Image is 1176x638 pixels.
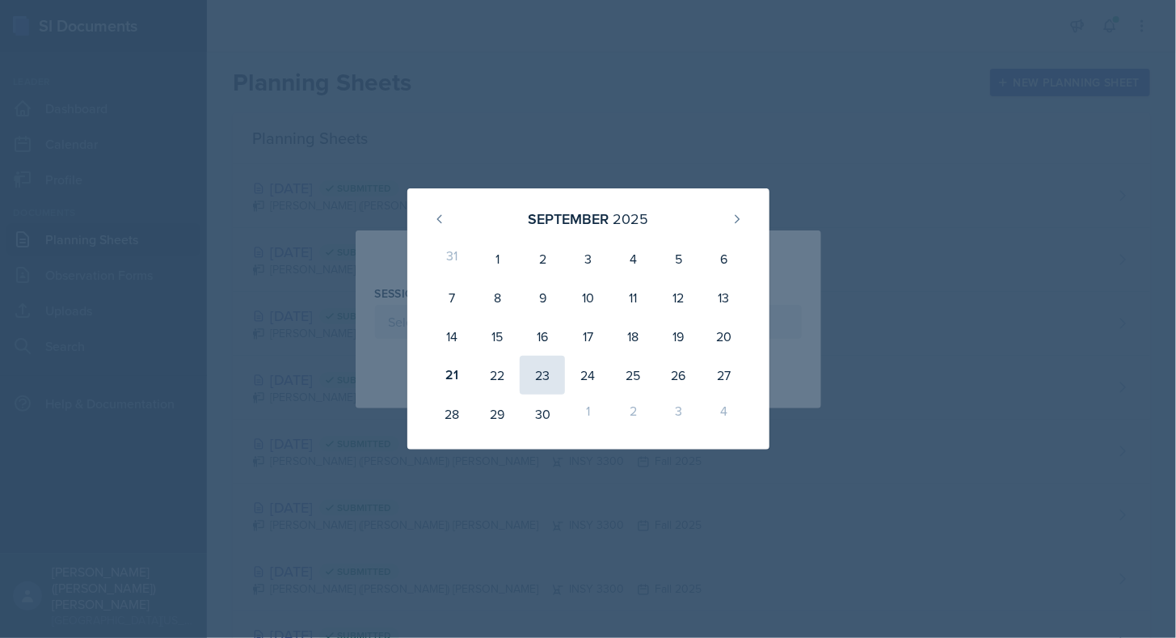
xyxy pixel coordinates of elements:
[430,317,475,356] div: 14
[701,278,746,317] div: 13
[528,208,609,230] div: September
[474,278,520,317] div: 8
[520,317,565,356] div: 16
[655,239,701,278] div: 5
[613,208,648,230] div: 2025
[520,278,565,317] div: 9
[520,356,565,395] div: 23
[701,356,746,395] div: 27
[430,278,475,317] div: 7
[430,356,475,395] div: 21
[655,278,701,317] div: 12
[565,239,610,278] div: 3
[610,278,655,317] div: 11
[655,356,701,395] div: 26
[701,239,746,278] div: 6
[430,239,475,278] div: 31
[474,239,520,278] div: 1
[520,395,565,433] div: 30
[610,356,655,395] div: 25
[565,278,610,317] div: 10
[565,317,610,356] div: 17
[610,317,655,356] div: 18
[655,395,701,433] div: 3
[565,395,610,433] div: 1
[701,395,746,433] div: 4
[430,395,475,433] div: 28
[474,317,520,356] div: 15
[610,239,655,278] div: 4
[520,239,565,278] div: 2
[610,395,655,433] div: 2
[701,317,746,356] div: 20
[474,395,520,433] div: 29
[474,356,520,395] div: 22
[565,356,610,395] div: 24
[655,317,701,356] div: 19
